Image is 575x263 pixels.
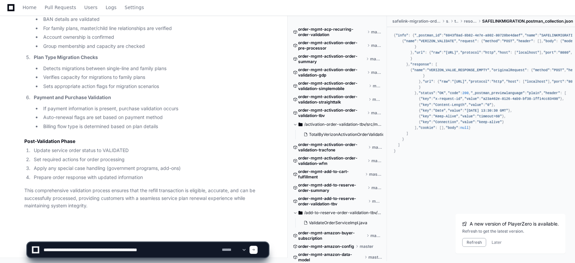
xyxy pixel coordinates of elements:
[433,114,458,118] span: "Keep-Alive"
[41,33,268,41] li: Account ownership is confirmed
[460,114,475,118] span: "value"
[483,51,496,55] span: "http"
[465,109,508,113] span: "[DATE] 13:30:30 GMT"
[419,91,435,95] span: "status"
[458,39,477,43] span: "request"
[444,33,523,37] span: "6043f8ad-8b82-4e7e-a802-80720be4daef"
[433,109,446,113] span: "Date"
[446,19,449,24] span: src
[525,80,548,84] span: "localhost"
[41,16,268,23] li: BAN details are validated
[421,114,431,118] span: "key"
[24,187,268,210] p: This comprehensive validation process ensures that the refill transaction is eligible, accurate, ...
[448,109,462,113] span: "value"
[404,39,417,43] span: "name"
[371,158,382,164] span: master
[32,156,268,164] li: Set required actions for order processing
[517,39,533,43] span: "header"
[421,109,431,113] span: "key"
[106,5,116,9] span: Logs
[506,80,519,84] span: "host"
[32,174,268,181] li: Prepare order response with updated information
[427,68,490,72] span: "VERIZON_VALUE_RESPONSE_EMPTY"
[437,91,446,95] span: "OK"
[462,91,468,95] span: 200
[477,114,502,118] span: "timeout=60"
[448,91,460,95] span: "code"
[552,80,564,84] span: "port"
[483,39,500,43] span: "method"
[41,25,268,32] li: For family plans, master/child line relationships are verified
[444,51,458,55] span: "[URL]"
[305,122,382,127] span: /activation-order-validation-tbv/src/main/java/com/tracfone/activation/order/validation/tbv/contr...
[41,65,268,72] li: Detects migrations between single-line and family plans
[423,80,433,84] span: "url"
[465,97,479,101] span: "value"
[415,33,442,37] span: "_postman_id"
[371,110,382,116] span: master
[470,221,559,227] span: A new version of PlayerZero is available.
[298,81,368,91] span: order-mgmt-activation-order-validation-simplemobile
[41,83,268,90] li: Sets appropriate action flags for migration scenarios
[525,33,537,37] span: "name"
[298,120,303,128] svg: Directory
[433,120,458,124] span: "Connection"
[372,145,382,150] span: master
[421,103,431,107] span: "key"
[460,120,475,124] span: "value"
[419,126,435,130] span: "cookie"
[298,54,365,64] span: order-mgmt-activation-order-summary
[421,120,431,124] span: "key"
[412,68,425,72] span: "name"
[298,27,366,37] span: order-mgmt-acp-recurring-order-validation
[517,51,540,55] span: "localhost"
[24,138,268,145] h3: Post-Validation Phase
[558,51,571,55] span: "8080"
[369,172,382,177] span: master
[481,97,560,101] span: "a23a462e-8126-4ab9-bf38-1ff14cc83498"
[477,120,502,124] span: "keep-alive"
[371,43,382,48] span: master
[305,210,382,215] span: /add-to-reserve-order-validation-tbv/src/main/java/com/tracfone/add/to/reserve/order/validation/t...
[370,56,382,62] span: master
[298,155,366,166] span: order-mgmt-activation-order-validation-wfm
[293,207,382,218] button: /add-to-reserve-order-validation-tbv/src/main/java/com/tracfone/add/to/reserve/order/validation/t...
[298,182,366,193] span: order-mgmt-add-to-reserve-order-summary
[419,39,456,43] span: "VERIZON_VALIDATE"
[552,68,564,72] span: "POST"
[298,94,367,105] span: order-mgmt-activation-order-validation-straighttalk
[41,74,268,81] li: Verifies capacity for migrations to family plans
[293,119,382,130] button: /activation-order-validation-tbv/src/main/java/com/tracfone/activation/order/validation/tbv/contr...
[471,91,525,95] span: "_postman_previewlanguage"
[396,33,408,37] span: "info"
[533,68,550,72] span: "method"
[433,97,462,101] span: "x-request-id"
[41,105,268,113] li: If payment information is present, purchase validation occurs
[373,83,382,89] span: master
[431,51,442,55] span: "raw"
[41,123,268,130] li: Billing flow type is determined based on plan details
[454,19,458,24] span: test
[34,94,111,100] strong: Payment and Purchase Validation
[469,80,490,84] span: "protocol"
[433,103,467,107] span: "Content-Length"
[298,169,364,180] span: order-mgmt-add-to-cart-fulfillment
[462,238,486,247] button: Refresh
[32,147,268,154] li: Update service order status to VALIDATED
[410,62,431,66] span: "response"
[544,91,560,95] span: "header"
[371,185,382,191] span: master
[482,19,573,24] span: SAFELINKMIGRATION.postman_collection.json
[41,42,268,50] li: Group membership and capacity are checked
[298,40,366,51] span: order-mgmt-activation-order-pre-processor
[460,126,469,130] span: null
[562,39,575,43] span: "mode"
[492,240,502,245] button: Later
[309,220,368,226] span: ValidateOrderServiceImpl.java
[469,103,483,107] span: "value"
[371,70,382,75] span: master
[394,33,568,154] div: { : { : , : , : , : }, : [ { : , : { : , : [], : { : , : , : { : { : } } }, : { : , : , : [ ], : ...
[460,51,481,55] span: "protocol"
[301,218,378,228] button: ValidateOrderServiceImpl.java
[502,39,514,43] span: "POST"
